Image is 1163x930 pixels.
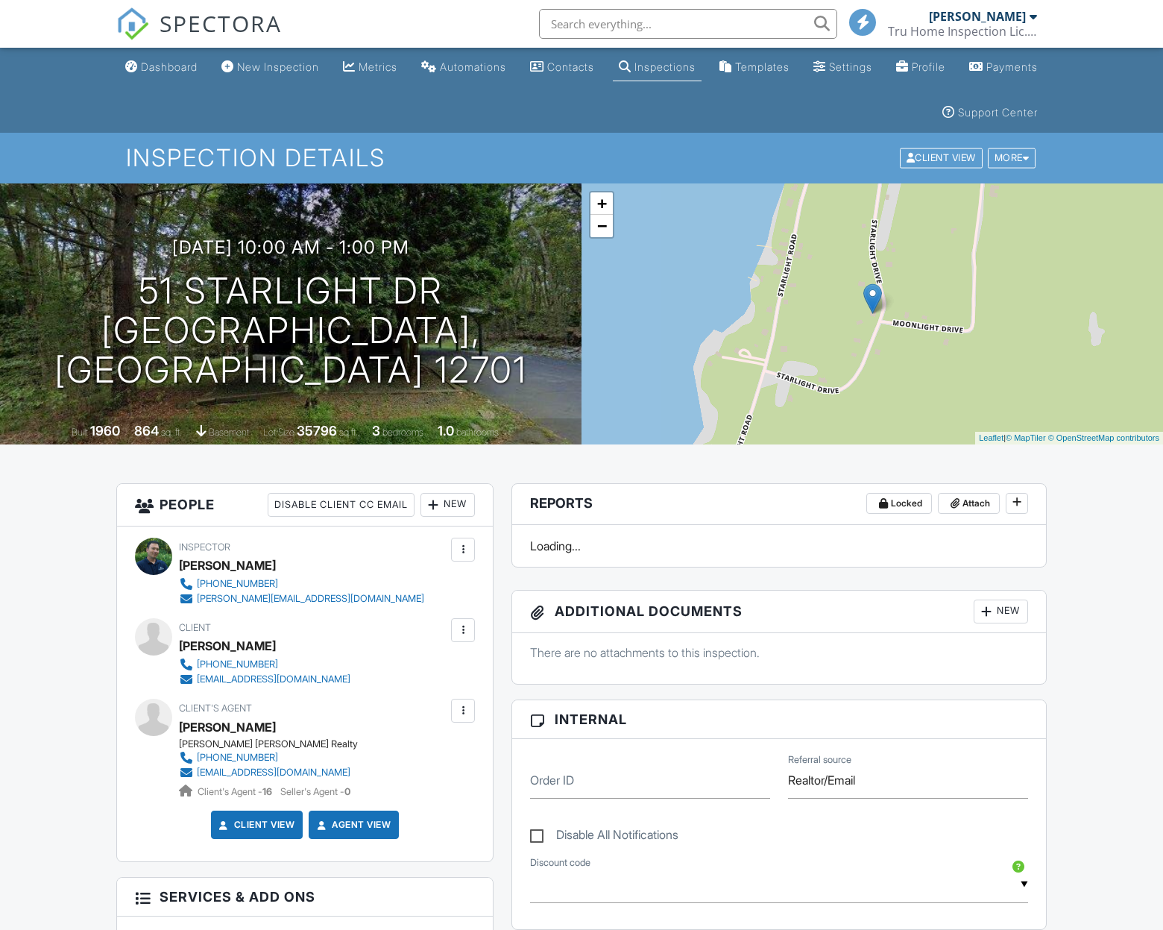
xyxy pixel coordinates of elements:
[179,765,350,780] a: [EMAIL_ADDRESS][DOMAIN_NAME]
[172,237,409,257] h3: [DATE] 10:00 am - 1:00 pm
[807,54,878,81] a: Settings
[974,600,1028,623] div: New
[268,493,415,517] div: Disable Client CC Email
[119,54,204,81] a: Dashboard
[1006,433,1046,442] a: © MapTiler
[958,106,1038,119] div: Support Center
[936,99,1044,127] a: Support Center
[359,60,397,73] div: Metrics
[179,576,424,591] a: [PHONE_NUMBER]
[988,148,1036,169] div: More
[590,192,613,215] a: Zoom in
[314,817,391,832] a: Agent View
[215,54,325,81] a: New Inspection
[116,7,149,40] img: The Best Home Inspection Software - Spectora
[735,60,789,73] div: Templates
[415,54,512,81] a: Automations (Basic)
[634,60,696,73] div: Inspections
[963,54,1044,81] a: Payments
[530,644,1028,661] p: There are no attachments to this inspection.
[161,427,182,438] span: sq. ft.
[197,659,278,670] div: [PHONE_NUMBER]
[198,786,274,797] span: Client's Agent -
[456,427,499,438] span: bathrooms
[382,427,423,438] span: bedrooms
[372,423,380,439] div: 3
[547,60,594,73] div: Contacts
[179,591,424,606] a: [PERSON_NAME][EMAIL_ADDRESS][DOMAIN_NAME]
[117,878,493,917] h3: Services & Add ons
[530,856,590,870] label: Discount code
[420,493,475,517] div: New
[900,148,983,169] div: Client View
[197,578,278,590] div: [PHONE_NUMBER]
[438,423,454,439] div: 1.0
[263,427,294,438] span: Lot Size
[262,786,272,797] strong: 16
[179,703,252,714] span: Client's Agent
[179,541,230,553] span: Inspector
[339,427,358,438] span: sq.ft.
[160,7,282,39] span: SPECTORA
[539,9,837,39] input: Search everything...
[986,60,1038,73] div: Payments
[344,786,350,797] strong: 0
[179,622,211,633] span: Client
[179,672,350,687] a: [EMAIL_ADDRESS][DOMAIN_NAME]
[116,20,282,51] a: SPECTORA
[590,215,613,237] a: Zoom out
[929,9,1026,24] div: [PERSON_NAME]
[530,772,574,788] label: Order ID
[197,673,350,685] div: [EMAIL_ADDRESS][DOMAIN_NAME]
[1048,433,1159,442] a: © OpenStreetMap contributors
[179,716,276,738] a: [PERSON_NAME]
[297,423,337,439] div: 35796
[179,635,276,657] div: [PERSON_NAME]
[126,145,1037,171] h1: Inspection Details
[72,427,88,438] span: Built
[788,753,851,767] label: Referral source
[440,60,506,73] div: Automations
[512,700,1046,739] h3: Internal
[141,60,198,73] div: Dashboard
[179,738,362,750] div: [PERSON_NAME] [PERSON_NAME] Realty
[90,423,120,439] div: 1960
[197,593,424,605] div: [PERSON_NAME][EMAIL_ADDRESS][DOMAIN_NAME]
[975,432,1163,444] div: |
[613,54,702,81] a: Inspections
[912,60,945,73] div: Profile
[829,60,872,73] div: Settings
[117,484,493,527] h3: People
[216,817,295,832] a: Client View
[337,54,403,81] a: Metrics
[979,433,1003,442] a: Leaflet
[24,271,558,389] h1: 51 Starlight Dr [GEOGRAPHIC_DATA], [GEOGRAPHIC_DATA] 12701
[179,554,276,576] div: [PERSON_NAME]
[197,767,350,779] div: [EMAIL_ADDRESS][DOMAIN_NAME]
[280,786,350,797] span: Seller's Agent -
[898,151,986,163] a: Client View
[524,54,600,81] a: Contacts
[197,752,278,764] div: [PHONE_NUMBER]
[209,427,249,438] span: basement
[512,591,1046,633] h3: Additional Documents
[530,828,678,846] label: Disable All Notifications
[179,657,350,672] a: [PHONE_NUMBER]
[134,423,159,439] div: 864
[237,60,319,73] div: New Inspection
[713,54,795,81] a: Templates
[179,750,350,765] a: [PHONE_NUMBER]
[890,54,951,81] a: Company Profile
[888,24,1037,39] div: Tru Home Inspection Lic. #16000098755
